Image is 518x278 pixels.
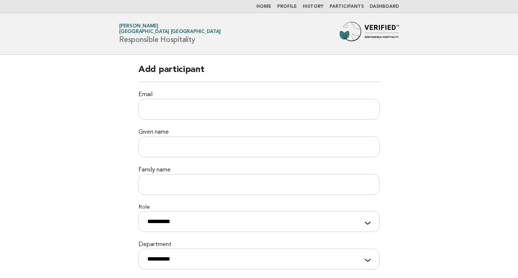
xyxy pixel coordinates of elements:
[138,64,380,82] h2: Add participant
[138,241,380,249] label: Department
[277,4,297,9] a: Profile
[119,24,220,43] h1: Responsible Hospitality
[138,204,380,211] label: Role
[119,30,220,35] span: [GEOGRAPHIC_DATA] [GEOGRAPHIC_DATA]
[340,22,399,46] img: Forbes Travel Guide
[119,24,220,34] a: [PERSON_NAME][GEOGRAPHIC_DATA] [GEOGRAPHIC_DATA]
[138,91,380,99] label: Email
[256,4,271,9] a: Home
[370,4,399,9] a: Dashboard
[138,166,380,174] label: Family name
[330,4,364,9] a: Participants
[303,4,324,9] a: History
[138,128,380,136] label: Given name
